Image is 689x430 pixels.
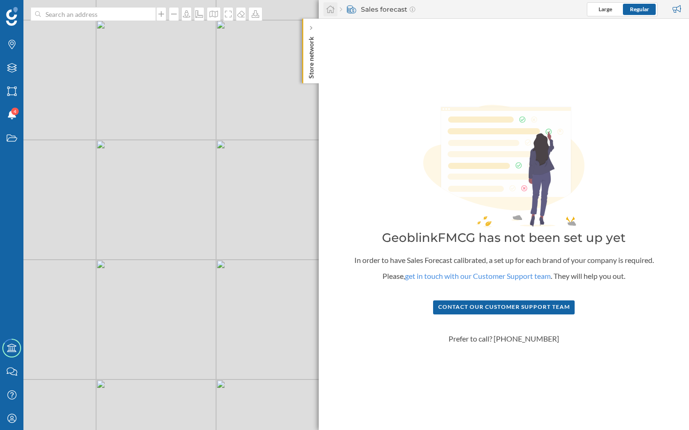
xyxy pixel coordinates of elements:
[433,333,575,344] p: Prefer to call? [PHONE_NUMBER]
[354,270,654,282] p: Please, . They will help you out.
[630,6,649,13] span: Regular
[405,271,551,280] a: get in touch with our Customer Support team
[307,33,316,79] p: Store network
[354,255,654,266] p: In order to have Sales Forecast calibrated, a set up for each brand of your company is required.
[382,230,626,245] h1: GeoblinkFMCG has not been set up yet
[340,5,415,14] div: Sales forecast
[20,7,53,15] span: Support
[599,6,612,13] span: Large
[14,107,16,116] span: 4
[347,5,356,14] img: sales-forecast.svg
[6,7,18,26] img: Geoblink Logo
